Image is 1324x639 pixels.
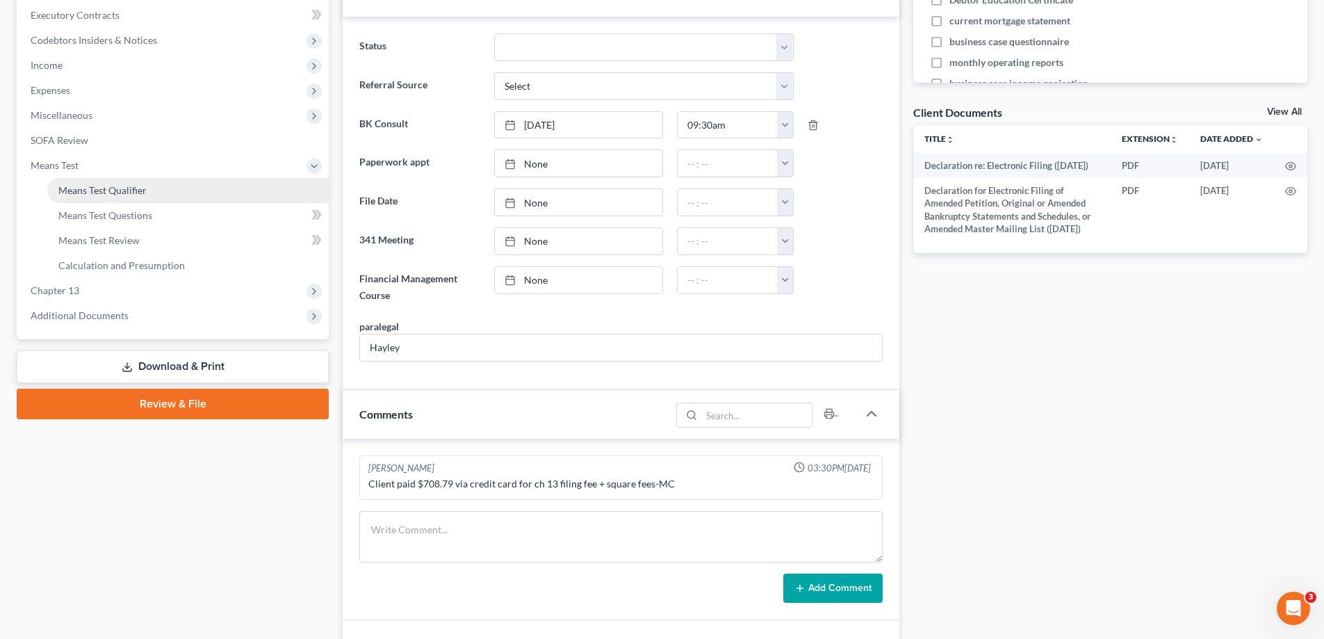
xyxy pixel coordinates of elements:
a: Means Test Review [47,228,329,253]
td: [DATE] [1189,178,1274,242]
i: unfold_more [946,136,954,144]
input: Search... [702,403,812,427]
a: Calculation and Presumption [47,253,329,278]
span: Means Test Questions [58,209,152,221]
span: Means Test Qualifier [58,184,147,196]
label: 341 Meeting [352,227,487,255]
label: Referral Source [352,72,487,100]
label: Financial Management Course [352,266,487,308]
span: Expenses [31,84,70,96]
td: [DATE] [1189,153,1274,178]
iframe: Intercom live chat [1277,592,1310,625]
div: Client paid $708.79 via credit card for ch 13 filing fee + square fees-MC [368,477,874,491]
input: -- : -- [678,112,778,138]
a: None [495,150,662,177]
input: -- [360,334,882,361]
td: Declaration for Electronic Filing of Amended Petition, Original or Amended Bankruptcy Statements ... [913,178,1111,242]
label: BK Consult [352,111,487,139]
td: PDF [1111,153,1189,178]
i: unfold_more [1170,136,1178,144]
span: SOFA Review [31,134,88,146]
a: Executory Contracts [19,3,329,28]
div: [PERSON_NAME] [368,462,434,475]
input: -- : -- [678,189,778,216]
a: View All [1267,107,1302,117]
div: Client Documents [913,105,1002,120]
i: expand_more [1254,136,1263,144]
a: None [495,228,662,254]
span: business case income projection [949,76,1088,90]
input: -- : -- [678,228,778,254]
span: Miscellaneous [31,109,92,121]
a: Means Test Qualifier [47,178,329,203]
span: Means Test [31,159,79,171]
a: Review & File [17,389,329,419]
span: Chapter 13 [31,284,79,296]
a: Extensionunfold_more [1122,134,1178,144]
span: monthly operating reports [949,56,1063,70]
span: Executory Contracts [31,9,120,21]
span: 3 [1305,592,1316,603]
a: SOFA Review [19,128,329,153]
span: Calculation and Presumption [58,259,185,271]
button: Add Comment [783,574,883,603]
span: Means Test Review [58,234,140,246]
label: Paperwork appt [352,149,487,177]
a: Download & Print [17,350,329,383]
a: Date Added expand_more [1200,134,1263,144]
a: Titleunfold_more [924,134,954,144]
div: paralegal [359,319,399,334]
a: [DATE] [495,112,662,138]
input: -- : -- [678,150,778,177]
input: -- : -- [678,267,778,293]
span: business case questionnaire [949,35,1069,49]
span: current mortgage statement [949,14,1070,28]
td: PDF [1111,178,1189,242]
a: None [495,267,662,293]
a: Means Test Questions [47,203,329,228]
span: Codebtors Insiders & Notices [31,34,157,46]
a: None [495,189,662,216]
span: Comments [359,407,413,421]
span: Additional Documents [31,309,129,321]
label: File Date [352,188,487,216]
span: 03:30PM[DATE] [808,462,871,475]
label: Status [352,33,487,61]
span: Income [31,59,63,71]
td: Declaration re: Electronic Filing ([DATE]) [913,153,1111,178]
